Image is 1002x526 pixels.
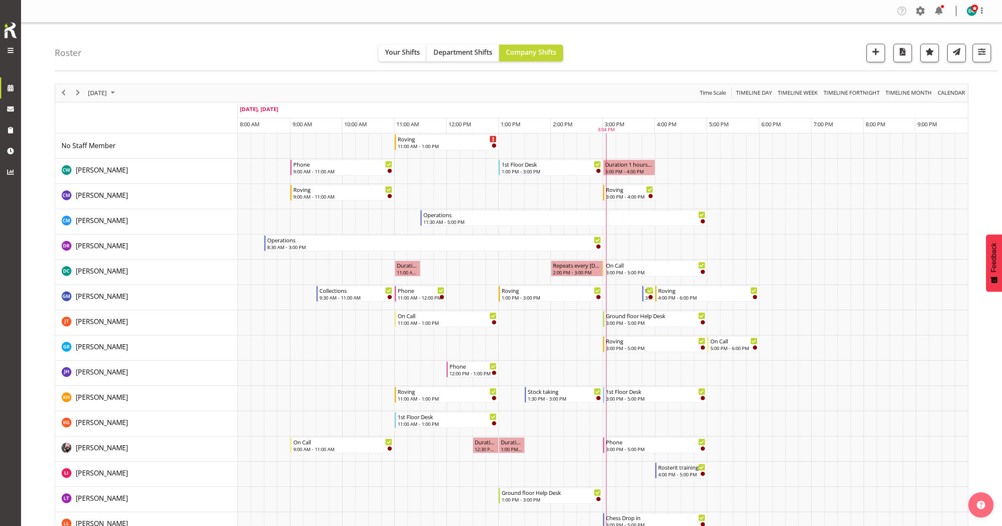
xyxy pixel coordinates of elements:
div: 1st Floor Desk [606,387,705,396]
div: 3:00 PM - 4:00 PM [606,193,653,200]
div: 1:00 PM - 3:00 PM [502,168,601,175]
span: 5:00 PM [709,120,729,128]
td: Chamique Mamolo resource [55,184,238,209]
div: Ground floor Help Desk [606,311,705,320]
div: 4:00 PM - 5:00 PM [658,471,705,478]
a: [PERSON_NAME] [76,190,128,200]
div: 12:30 PM - 1:00 PM [475,446,497,452]
button: Month [936,88,967,98]
span: 7:00 PM [813,120,833,128]
div: 3:00 PM - 5:00 PM [606,446,705,452]
div: Phone [449,362,497,370]
button: Filter Shifts [973,44,991,62]
td: Lyndsay Tautari resource [55,487,238,512]
span: Feedback [990,243,998,272]
div: Roving [398,135,497,143]
img: Rosterit icon logo [2,21,19,40]
div: Keyu Chen"s event - Duration 0 hours - Keyu Chen Begin From Thursday, September 18, 2025 at 1:00:... [499,437,525,453]
span: 4:00 PM [657,120,677,128]
td: Lisa Imamura resource [55,462,238,487]
div: Donald Cunningham"s event - On Call Begin From Thursday, September 18, 2025 at 3:00:00 PM GMT+12:... [603,260,707,276]
span: [PERSON_NAME] [76,367,128,377]
div: Gabriel McKay Smith"s event - New book tagging Begin From Thursday, September 18, 2025 at 3:45:00... [642,286,655,302]
button: Add a new shift [866,44,885,62]
div: Duration 0 hours - [PERSON_NAME] [397,261,419,269]
button: Timeline Week [776,88,819,98]
span: Your Shifts [385,48,420,57]
div: Grace Roscoe-Squires"s event - Roving Begin From Thursday, September 18, 2025 at 3:00:00 PM GMT+1... [603,336,707,352]
div: Keyu Chen"s event - Duration 0 hours - Keyu Chen Begin From Thursday, September 18, 2025 at 12:30... [473,437,499,453]
div: 11:00 AM - 12:00 PM [398,294,445,301]
span: Company Shifts [506,48,556,57]
span: 9:00 AM [292,120,312,128]
div: New book tagging [645,286,653,295]
button: Next [72,88,84,98]
button: September 2025 [87,88,119,98]
td: Debra Robinson resource [55,234,238,260]
div: Cindy Mulrooney"s event - Operations Begin From Thursday, September 18, 2025 at 11:30:00 AM GMT+1... [420,210,707,226]
button: Download a PDF of the roster for the current day [893,44,912,62]
div: On Call [293,438,393,446]
span: [DATE] [87,88,108,98]
div: Debra Robinson"s event - Operations Begin From Thursday, September 18, 2025 at 8:30:00 AM GMT+12:... [264,235,603,251]
button: Timeline Month [884,88,933,98]
div: Collections [319,286,393,295]
button: Time Scale [699,88,728,98]
div: Duration 1 hours - [PERSON_NAME] [605,160,653,168]
span: 9:00 PM [917,120,937,128]
div: 1:00 PM - 3:00 PM [502,294,601,301]
div: Phone [606,438,705,446]
h4: Roster [55,48,82,58]
td: Grace Roscoe-Squires resource [55,335,238,361]
span: Time Scale [699,88,727,98]
span: [PERSON_NAME] [76,418,128,427]
div: 11:00 AM - 1:00 PM [398,395,497,402]
div: Jill Harpur"s event - Phone Begin From Thursday, September 18, 2025 at 12:00:00 PM GMT+12:00 Ends... [447,361,499,377]
div: Gabriel McKay Smith"s event - Roving Begin From Thursday, September 18, 2025 at 4:00:00 PM GMT+12... [655,286,760,302]
div: 3:00 PM - 4:00 PM [605,168,653,175]
span: Timeline Week [777,88,819,98]
div: Kaela Harley"s event - Roving Begin From Thursday, September 18, 2025 at 11:00:00 AM GMT+12:00 En... [395,387,499,403]
div: Glen Tomlinson"s event - Ground floor Help Desk Begin From Thursday, September 18, 2025 at 3:00:0... [603,311,707,327]
a: [PERSON_NAME] [76,342,128,352]
span: [PERSON_NAME] [76,342,128,351]
div: 3:00 PM - 5:00 PM [606,269,705,276]
button: Timeline Day [735,88,773,98]
div: Gabriel McKay Smith"s event - Phone Begin From Thursday, September 18, 2025 at 11:00:00 AM GMT+12... [395,286,447,302]
a: [PERSON_NAME] [76,392,128,402]
div: On Call [606,261,705,269]
a: [PERSON_NAME] [76,291,128,301]
a: [PERSON_NAME] [76,493,128,503]
div: September 18, 2025 [85,84,120,102]
div: Ground floor Help Desk [502,488,601,497]
div: Keyu Chen"s event - On Call Begin From Thursday, September 18, 2025 at 9:00:00 AM GMT+12:00 Ends ... [290,437,395,453]
div: On Call [710,337,757,345]
div: Kaela Harley"s event - 1st Floor Desk Begin From Thursday, September 18, 2025 at 3:00:00 PM GMT+1... [603,387,707,403]
span: 8:00 PM [866,120,885,128]
div: 9:00 AM - 11:00 AM [293,168,393,175]
div: 3:00 PM - 5:00 PM [606,319,705,326]
div: 1st Floor Desk [502,160,601,168]
div: 11:00 AM - 1:00 PM [398,420,497,427]
div: next period [71,84,85,102]
div: Glen Tomlinson"s event - On Call Begin From Thursday, September 18, 2025 at 11:00:00 AM GMT+12:00... [395,311,499,327]
div: 9:00 AM - 11:00 AM [293,193,393,200]
span: 8:00 AM [240,120,260,128]
span: 6:00 PM [761,120,781,128]
div: Duration 0 hours - [PERSON_NAME] [475,438,497,446]
div: 11:00 AM - 11:30 AM [397,269,419,276]
div: 3:00 PM - 5:00 PM [606,345,705,351]
span: [PERSON_NAME] [76,443,128,452]
div: No Staff Member"s event - Roving Begin From Thursday, September 18, 2025 at 11:00:00 AM GMT+12:00... [395,134,499,150]
div: Duration 0 hours - [PERSON_NAME] [501,438,523,446]
span: 11:00 AM [396,120,419,128]
div: 3:04 PM [598,126,615,133]
td: No Staff Member resource [55,133,238,159]
div: 9:30 AM - 11:00 AM [319,294,393,301]
td: Katie Greene resource [55,411,238,436]
a: [PERSON_NAME] [76,165,128,175]
div: Lyndsay Tautari"s event - Ground floor Help Desk Begin From Thursday, September 18, 2025 at 1:00:... [499,488,603,504]
span: [PERSON_NAME] [76,292,128,301]
div: Lisa Imamura"s event - Rosterit training Begin From Thursday, September 18, 2025 at 4:00:00 PM GM... [655,462,707,478]
div: 1:00 PM - 1:30 PM [501,446,523,452]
